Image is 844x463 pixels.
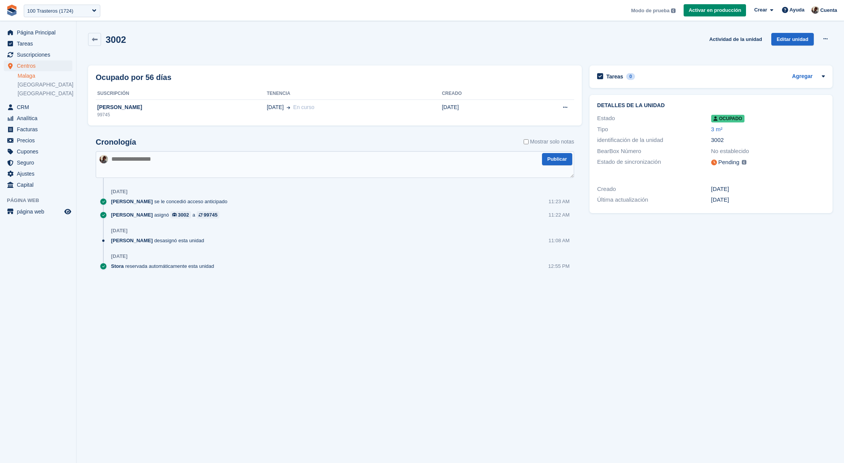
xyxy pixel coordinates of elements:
[4,157,72,168] a: menu
[18,81,72,88] a: [GEOGRAPHIC_DATA]
[17,102,63,112] span: CRM
[631,7,669,15] span: Modo de prueba
[711,147,825,156] div: No establecido
[111,189,127,195] div: [DATE]
[711,126,723,132] a: 3 m²
[754,6,767,14] span: Crear
[111,198,231,205] div: se le concedió acceso anticipado
[17,38,63,49] span: Tareas
[597,125,711,134] div: Tipo
[17,113,63,124] span: Analítica
[718,158,740,167] div: Pending
[111,211,153,218] span: [PERSON_NAME]
[820,7,837,14] span: Cuenta
[17,27,63,38] span: Página Principal
[106,34,126,45] h2: 3002
[7,197,76,204] span: Página web
[111,237,153,244] span: [PERSON_NAME]
[17,168,63,179] span: Ajustes
[4,168,72,179] a: menu
[597,185,711,194] div: Creado
[4,113,72,124] a: menu
[96,111,267,118] div: 99745
[111,228,127,234] div: [DATE]
[4,102,72,112] a: menu
[17,135,63,146] span: Precios
[706,33,765,46] a: Actividad de la unidad
[597,114,711,123] div: Estado
[542,153,572,166] button: Publicar
[597,158,711,167] div: Estado de sincronización
[811,6,819,14] img: Patrick Blanc
[17,60,63,71] span: Centros
[111,262,218,270] div: reservada automáticamente esta unidad
[17,206,63,217] span: página web
[597,147,711,156] div: BearBox Número
[4,60,72,71] a: menu
[524,138,574,146] label: Mostrar solo notas
[548,262,570,270] div: 12:55 PM
[100,155,108,163] img: Patrick Blanc
[549,237,570,244] div: 11:08 AM
[524,138,529,146] input: Mostrar solo notas
[6,5,18,16] img: stora-icon-8386f47178a22dfd0bd8f6a31ec36ba5ce8667c1dd55bd0f319d3a0aa187defe.svg
[267,88,442,100] th: Tenencia
[689,7,741,14] span: Activar en producción
[684,4,746,17] a: Activar en producción
[27,7,73,15] div: 100 Trasteros (1724)
[4,179,72,190] a: menu
[742,160,746,165] img: icon-info-grey-7440780725fd019a000dd9b08b2336e03edf1995a4989e88bcd33f0948082b44.svg
[18,72,72,80] a: Malaga
[63,207,72,216] a: Vista previa de la tienda
[597,196,711,204] div: Última actualización
[18,90,72,97] a: [GEOGRAPHIC_DATA]
[626,73,635,80] div: 0
[711,185,825,194] div: [DATE]
[671,8,676,13] img: icon-info-grey-7440780725fd019a000dd9b08b2336e03edf1995a4989e88bcd33f0948082b44.svg
[111,198,153,205] span: [PERSON_NAME]
[111,211,223,218] div: asignó a
[17,124,63,135] span: Facturas
[790,6,805,14] span: Ayuda
[267,103,284,111] span: [DATE]
[17,179,63,190] span: Capital
[597,136,711,145] div: identificación de la unidad
[111,262,124,270] span: Stora
[4,206,72,217] a: menú
[711,196,825,204] div: [DATE]
[96,138,136,147] h2: Cronología
[111,237,208,244] div: desasignó esta unidad
[4,49,72,60] a: menu
[293,104,314,110] span: En curso
[170,211,191,218] a: 3002
[4,27,72,38] a: menu
[197,211,219,218] a: 99745
[4,124,72,135] a: menu
[549,198,570,205] div: 11:23 AM
[711,136,825,145] div: 3002
[442,99,515,122] td: [DATE]
[442,88,515,100] th: Creado
[4,146,72,157] a: menu
[771,33,814,46] a: Editar unidad
[549,211,570,218] div: 11:22 AM
[204,211,217,218] div: 99745
[4,38,72,49] a: menu
[792,72,813,81] a: Agregar
[96,103,267,111] div: [PERSON_NAME]
[711,115,744,122] span: Ocupado
[606,73,623,80] h2: Tareas
[96,72,171,83] h2: Ocupado por 56 días
[17,157,63,168] span: Seguro
[17,146,63,157] span: Cupones
[96,88,267,100] th: Suscripción
[178,211,189,218] div: 3002
[597,103,825,109] h2: Detalles de la unidad
[111,253,127,259] div: [DATE]
[4,135,72,146] a: menu
[17,49,63,60] span: Suscripciones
